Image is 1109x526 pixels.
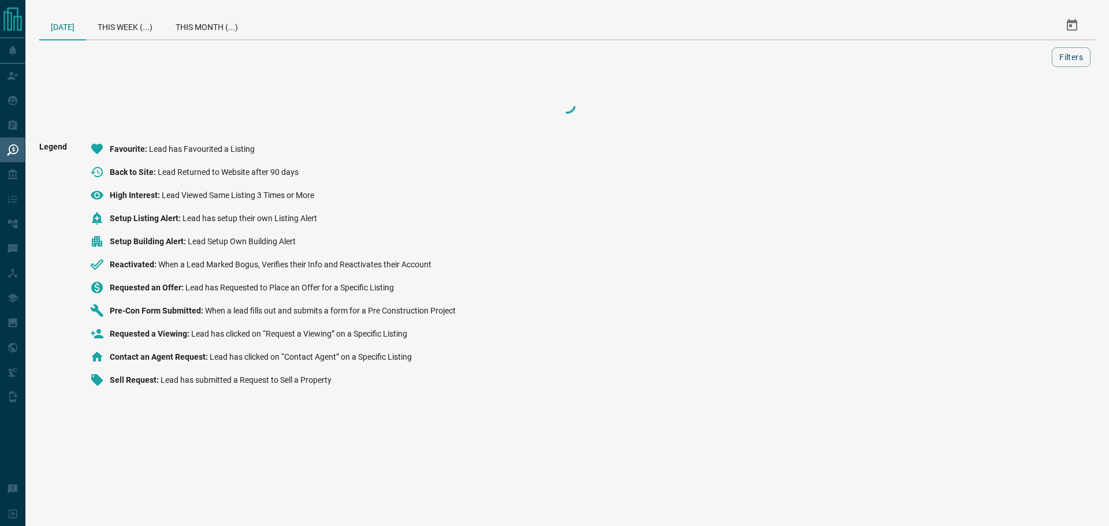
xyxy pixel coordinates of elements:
span: Lead has Requested to Place an Offer for a Specific Listing [185,283,394,292]
button: Select Date Range [1058,12,1086,39]
span: Lead has Favourited a Listing [149,144,255,154]
span: Lead has submitted a Request to Sell a Property [161,375,332,385]
span: Setup Building Alert [110,237,188,246]
span: Lead has clicked on “Contact Agent” on a Specific Listing [210,352,412,361]
span: When a Lead Marked Bogus, Verifies their Info and Reactivates their Account [158,260,431,269]
span: Setup Listing Alert [110,214,183,223]
span: Lead has setup their own Listing Alert [183,214,317,223]
div: [DATE] [39,12,86,40]
span: Lead Setup Own Building Alert [188,237,296,246]
span: Lead has clicked on “Request a Viewing” on a Specific Listing [191,329,407,338]
span: Requested an Offer [110,283,185,292]
span: Sell Request [110,375,161,385]
div: This Week (...) [86,12,164,39]
span: Requested a Viewing [110,329,191,338]
span: High Interest [110,191,162,200]
span: Favourite [110,144,149,154]
span: Lead Returned to Website after 90 days [158,167,299,177]
div: Loading [509,94,625,117]
span: When a lead fills out and submits a form for a Pre Construction Project [205,306,456,315]
span: Pre-Con Form Submitted [110,306,205,315]
span: Contact an Agent Request [110,352,210,361]
span: Lead Viewed Same Listing 3 Times or More [162,191,314,200]
button: Filters [1052,47,1091,67]
div: This Month (...) [164,12,250,39]
span: Back to Site [110,167,158,177]
span: Reactivated [110,260,158,269]
span: Legend [39,142,67,396]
